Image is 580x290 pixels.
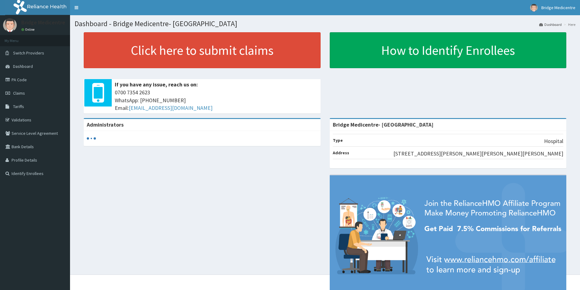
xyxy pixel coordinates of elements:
[330,32,567,68] a: How to Identify Enrollees
[75,20,575,28] h1: Dashboard - Bridge Medicentre- [GEOGRAPHIC_DATA]
[87,134,96,143] svg: audio-loading
[21,27,36,32] a: Online
[333,121,434,128] strong: Bridge Medicentre- [GEOGRAPHIC_DATA]
[115,81,198,88] b: If you have any issue, reach us on:
[13,104,24,109] span: Tariffs
[13,90,25,96] span: Claims
[13,50,44,56] span: Switch Providers
[129,104,213,111] a: [EMAIL_ADDRESS][DOMAIN_NAME]
[562,22,575,27] li: Here
[21,20,65,25] p: Bridge Medicentre
[115,89,318,112] span: 0700 7354 2623 WhatsApp: [PHONE_NUMBER] Email:
[3,18,17,32] img: User Image
[393,150,563,158] p: [STREET_ADDRESS][PERSON_NAME][PERSON_NAME][PERSON_NAME]
[333,138,343,143] b: Type
[544,137,563,145] p: Hospital
[84,32,321,68] a: Click here to submit claims
[87,121,124,128] b: Administrators
[333,150,349,155] b: Address
[541,5,575,10] span: Bridge Medicentre
[13,64,33,69] span: Dashboard
[539,22,562,27] a: Dashboard
[530,4,538,12] img: User Image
